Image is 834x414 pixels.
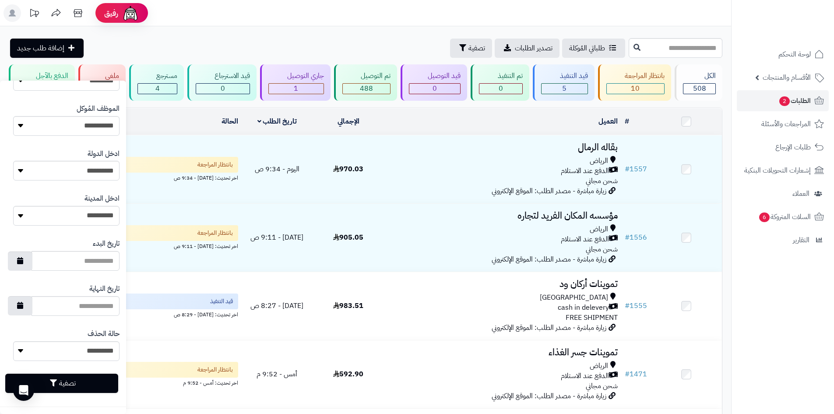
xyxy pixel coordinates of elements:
[558,303,609,313] span: cash in delevery
[531,64,596,101] a: قيد التنفيذ 5
[88,149,120,159] label: ادخل الدولة
[197,229,233,237] span: بانتظار المراجعة
[542,84,588,94] div: 5
[104,8,118,18] span: رفيق
[84,194,120,204] label: ادخل المدينة
[399,64,469,101] a: قيد التوصيل 0
[775,141,811,153] span: طلبات الإرجاع
[196,71,250,81] div: قيد الاسترجاع
[778,95,811,107] span: الطلبات
[492,391,606,401] span: زيارة مباشرة - مصدر الطلب: الموقع الإلكتروني
[387,279,618,289] h3: تموينات أركان ود
[77,64,128,101] a: ملغي 0
[590,224,608,234] span: الرياض
[77,104,120,114] label: الموظف المُوكل
[338,116,359,127] a: الإجمالي
[387,142,618,152] h3: بقاله الرمال
[625,116,629,127] a: #
[492,186,606,196] span: زيارة مباشرة - مصدر الطلب: الموقع الإلكتروني
[127,64,186,101] a: مسترجع 4
[737,113,829,134] a: المراجعات والأسئلة
[255,164,299,174] span: اليوم - 9:34 ص
[343,84,391,94] div: 488
[590,361,608,371] span: الرياض
[625,232,630,243] span: #
[333,369,363,379] span: 592.90
[93,239,120,249] label: تاريخ البدء
[596,64,673,101] a: بانتظار المراجعة 10
[625,164,647,174] a: #1557
[137,71,177,81] div: مسترجع
[268,71,324,81] div: جاري التوصيل
[409,71,461,81] div: قيد التوصيل
[138,84,177,94] div: 4
[569,43,605,53] span: طلباتي المُوكلة
[257,369,297,379] span: أمس - 9:52 م
[540,293,608,303] span: [GEOGRAPHIC_DATA]
[737,90,829,111] a: الطلبات2
[683,71,716,81] div: الكل
[737,206,829,227] a: السلات المتروكة6
[197,160,233,169] span: بانتظار المراجعة
[479,71,523,81] div: تم التنفيذ
[625,369,630,379] span: #
[88,329,120,339] label: حالة الحذف
[210,297,233,306] span: قيد التنفيذ
[737,230,829,251] a: التقارير
[761,118,811,130] span: المراجعات والأسئلة
[409,84,460,94] div: 0
[433,83,437,94] span: 0
[792,188,809,200] span: العملاء
[5,374,118,393] button: تصفية
[607,84,665,94] div: 10
[197,365,233,374] span: بانتظار المراجعة
[87,71,120,81] div: ملغي
[258,64,332,101] a: جاري التوصيل 1
[492,322,606,333] span: زيارة مباشرة - مصدر الطلب: الموقع الإلكتروني
[469,64,531,101] a: تم التنفيذ 0
[586,244,618,255] span: شحن مجاني
[387,347,618,357] h3: تموينات جسر الغذاء
[342,71,391,81] div: تم التوصيل
[499,83,503,94] span: 0
[17,43,64,53] span: إضافة طلب جديد
[598,116,618,127] a: العميل
[186,64,258,101] a: قيد الاسترجاع 0
[779,96,790,106] span: 2
[294,83,298,94] span: 1
[155,83,160,94] span: 4
[744,164,811,177] span: إشعارات التحويلات البنكية
[737,137,829,158] a: طلبات الإرجاع
[625,301,630,311] span: #
[221,83,225,94] span: 0
[7,64,77,101] a: الدفع بالآجل 0
[631,83,640,94] span: 10
[269,84,324,94] div: 1
[737,183,829,204] a: العملاء
[387,211,618,221] h3: مؤسسه المكان الفريد لتجاره
[606,71,665,81] div: بانتظار المراجعة
[468,43,485,53] span: تصفية
[257,116,297,127] a: تاريخ الطلب
[333,164,363,174] span: 970.03
[625,301,647,311] a: #1555
[360,83,373,94] span: 488
[515,43,552,53] span: تصدير الطلبات
[479,84,522,94] div: 0
[492,254,606,265] span: زيارة مباشرة - مصدر الطلب: الموقع الإلكتروني
[13,380,34,401] div: Open Intercom Messenger
[541,71,588,81] div: قيد التنفيذ
[566,312,618,323] span: FREE SHIPMENT
[586,176,618,186] span: شحن مجاني
[758,211,811,223] span: السلات المتروكة
[561,234,609,244] span: الدفع عند الاستلام
[250,301,303,311] span: [DATE] - 8:27 ص
[333,301,363,311] span: 983.51
[759,212,770,222] span: 6
[562,39,625,58] a: طلباتي المُوكلة
[737,44,829,65] a: لوحة التحكم
[561,166,609,176] span: الدفع عند الاستلام
[250,232,303,243] span: [DATE] - 9:11 ص
[23,4,45,24] a: تحديثات المنصة
[625,232,647,243] a: #1556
